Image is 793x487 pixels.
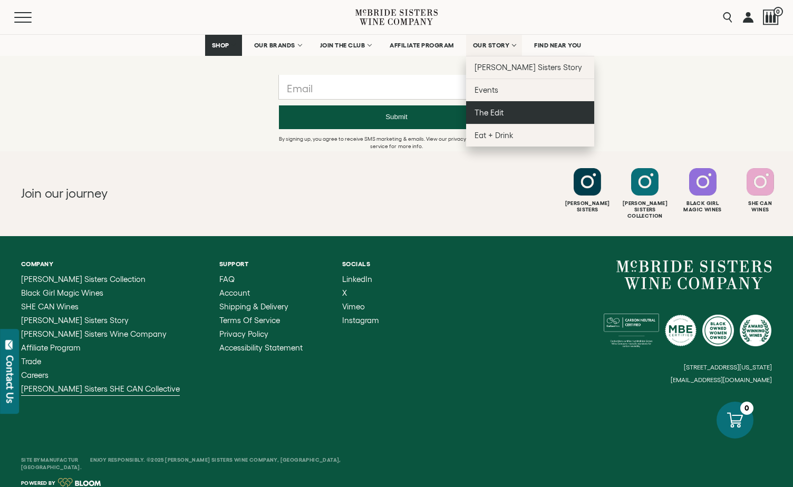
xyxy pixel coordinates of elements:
[475,131,514,140] span: Eat + Drink
[773,7,783,16] span: 0
[342,303,379,311] a: Vimeo
[466,79,594,101] a: Events
[219,344,303,352] a: Accessibility Statement
[342,289,379,297] a: X
[21,316,180,325] a: McBride Sisters Story
[21,457,341,470] span: Enjoy Responsibly. ©2025 [PERSON_NAME] Sisters Wine Company, [GEOGRAPHIC_DATA], [GEOGRAPHIC_DATA].
[475,63,583,72] span: [PERSON_NAME] Sisters Story
[466,101,594,124] a: The Edit
[320,42,365,49] span: JOIN THE CLUB
[527,35,588,56] a: FIND NEAR YOU
[671,376,772,384] small: [EMAIL_ADDRESS][DOMAIN_NAME]
[675,200,730,213] div: Black Girl Magic Wines
[212,42,230,49] span: SHOP
[205,35,242,56] a: SHOP
[617,200,672,219] div: [PERSON_NAME] Sisters Collection
[342,316,379,325] a: Instagram
[219,289,303,297] a: Account
[219,316,280,325] span: Terms of Service
[313,35,378,56] a: JOIN THE CLUB
[21,303,180,311] a: SHE CAN Wines
[254,42,295,49] span: OUR BRANDS
[219,316,303,325] a: Terms of Service
[733,168,788,213] a: Follow SHE CAN Wines on Instagram She CanWines
[219,288,250,297] span: Account
[617,168,672,219] a: Follow McBride Sisters Collection on Instagram [PERSON_NAME] SistersCollection
[342,275,372,284] span: LinkedIn
[21,302,79,311] span: SHE CAN Wines
[466,56,594,79] a: [PERSON_NAME] Sisters Story
[342,275,379,284] a: LinkedIn
[684,364,772,371] small: [STREET_ADDRESS][US_STATE]
[219,330,303,338] a: Privacy Policy
[473,42,510,49] span: OUR STORY
[21,357,180,366] a: Trade
[733,200,788,213] div: She Can Wines
[21,371,49,379] span: Careers
[5,355,15,403] div: Contact Us
[219,275,303,284] a: FAQ
[219,343,303,352] span: Accessibility Statement
[466,35,523,56] a: OUR STORY
[675,168,730,213] a: Follow Black Girl Magic Wines on Instagram Black GirlMagic Wines
[21,344,180,352] a: Affiliate Program
[475,85,498,94] span: Events
[475,108,504,117] span: The Edit
[740,402,753,415] div: 0
[21,343,81,352] span: Affiliate Program
[560,200,615,213] div: [PERSON_NAME] Sisters
[219,302,288,311] span: Shipping & Delivery
[21,288,103,297] span: Black Girl Magic Wines
[21,316,129,325] span: [PERSON_NAME] Sisters Story
[560,168,615,213] a: Follow McBride Sisters on Instagram [PERSON_NAME]Sisters
[21,275,146,284] span: [PERSON_NAME] Sisters Collection
[21,289,180,297] a: Black Girl Magic Wines
[466,124,594,147] a: Eat + Drink
[21,185,359,202] h2: Join our journey
[21,329,167,338] span: [PERSON_NAME] Sisters Wine Company
[534,42,582,49] span: FIND NEAR YOU
[21,275,180,284] a: McBride Sisters Collection
[21,384,180,393] span: [PERSON_NAME] Sisters SHE CAN Collective
[21,481,55,486] span: Powered by
[21,357,41,366] span: Trade
[219,275,235,284] span: FAQ
[14,12,52,23] button: Mobile Menu Trigger
[41,457,79,463] a: Manufactur
[21,457,80,463] span: Site By
[21,330,180,338] a: McBride Sisters Wine Company
[21,371,180,379] a: Careers
[21,385,180,393] a: McBride Sisters SHE CAN Collective
[219,329,268,338] span: Privacy Policy
[616,260,772,290] a: McBride Sisters Wine Company
[342,302,365,311] span: Vimeo
[219,303,303,311] a: Shipping & Delivery
[342,288,347,297] span: X
[390,42,454,49] span: AFFILIATE PROGRAM
[247,35,308,56] a: OUR BRANDS
[383,35,461,56] a: AFFILIATE PROGRAM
